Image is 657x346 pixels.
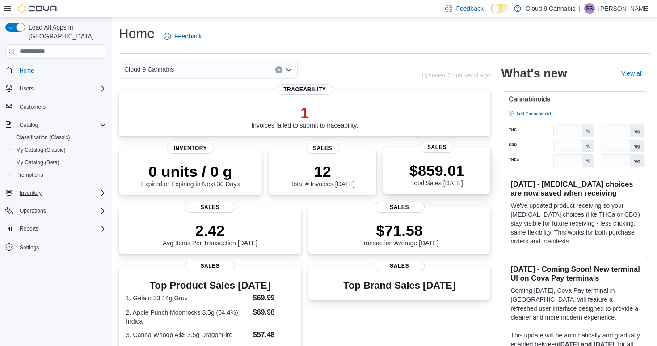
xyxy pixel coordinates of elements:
[126,280,294,291] h3: Top Product Sales [DATE]
[16,146,66,154] span: My Catalog (Classic)
[360,222,439,247] div: Transaction Average [DATE]
[16,83,37,94] button: Users
[167,143,215,154] span: Inventory
[160,27,205,45] a: Feedback
[13,157,106,168] span: My Catalog (Beta)
[5,60,106,277] nav: Complex example
[163,222,257,239] p: 2.42
[2,100,110,113] button: Customers
[9,156,110,169] button: My Catalog (Beta)
[375,261,425,271] span: Sales
[13,145,69,155] a: My Catalog (Classic)
[409,162,464,179] p: $859.01
[276,84,333,95] span: Traceability
[163,222,257,247] div: Avg Items Per Transaction [DATE]
[9,169,110,181] button: Promotions
[16,242,42,253] a: Settings
[16,223,106,234] span: Reports
[13,132,106,143] span: Classification (Classic)
[119,25,155,43] h1: Home
[16,205,106,216] span: Operations
[20,207,46,214] span: Operations
[20,244,39,251] span: Settings
[2,64,110,77] button: Home
[409,162,464,187] div: Total Sales [DATE]
[141,162,240,180] p: 0 units / 0 g
[25,23,106,41] span: Load All Apps in [GEOGRAPHIC_DATA]
[2,187,110,199] button: Inventory
[491,4,510,13] input: Dark Mode
[584,3,595,14] div: Sarbjot Singh
[621,70,650,77] a: View allExternal link
[9,144,110,156] button: My Catalog (Classic)
[16,188,106,198] span: Inventory
[510,265,640,282] h3: [DATE] - Coming Soon! New terminal UI on Cova Pay terminals
[421,72,490,79] p: Updated 1 minute(s) ago
[20,67,34,74] span: Home
[501,66,567,81] h2: What's new
[16,102,49,112] a: Customers
[2,240,110,253] button: Settings
[16,205,50,216] button: Operations
[253,329,294,340] dd: $57.48
[185,202,235,213] span: Sales
[2,205,110,217] button: Operations
[16,65,38,76] a: Home
[510,179,640,197] h3: [DATE] - [MEDICAL_DATA] choices are now saved when receiving
[290,162,354,188] div: Total # Invoices [DATE]
[13,170,47,180] a: Promotions
[510,286,640,322] p: Coming [DATE], Cova Pay terminal in [GEOGRAPHIC_DATA] will feature a refreshed user interface des...
[251,104,358,129] div: Invoices failed to submit to traceability.
[20,121,38,128] span: Catalog
[126,308,249,326] dt: 2. Apple Punch Moonrocks 3.5g (54.4%) Indica
[2,119,110,131] button: Catalog
[16,223,42,234] button: Reports
[124,64,174,75] span: Cloud 9 Cannabis
[644,71,650,77] svg: External link
[251,104,358,122] p: 1
[2,222,110,235] button: Reports
[16,101,106,112] span: Customers
[13,170,106,180] span: Promotions
[16,134,70,141] span: Classification (Classic)
[598,3,650,14] p: [PERSON_NAME]
[174,32,202,41] span: Feedback
[456,4,483,13] span: Feedback
[20,103,46,111] span: Customers
[306,143,339,154] span: Sales
[126,294,249,303] dt: 1. Gelato 33 14g Gruv
[13,132,74,143] a: Classification (Classic)
[20,189,42,196] span: Inventory
[16,188,45,198] button: Inventory
[16,159,59,166] span: My Catalog (Beta)
[13,145,106,155] span: My Catalog (Classic)
[18,4,58,13] img: Cova
[141,162,240,188] div: Expired or Expiring in Next 30 Days
[185,261,235,271] span: Sales
[510,201,640,246] p: We've updated product receiving so your [MEDICAL_DATA] choices (like THCa or CBG) stay visible fo...
[253,307,294,318] dd: $69.98
[16,241,106,252] span: Settings
[16,120,106,130] span: Catalog
[360,222,439,239] p: $71.58
[126,330,249,339] dt: 3. Canna Whoop A$$ 3.5g DragonFire
[16,171,43,179] span: Promotions
[16,83,106,94] span: Users
[586,3,593,14] span: SS
[285,66,292,73] button: Open list of options
[343,280,455,291] h3: Top Brand Sales [DATE]
[20,85,34,92] span: Users
[9,131,110,144] button: Classification (Classic)
[290,162,354,180] p: 12
[253,293,294,303] dd: $69.99
[420,142,454,153] span: Sales
[16,65,106,76] span: Home
[2,82,110,95] button: Users
[16,120,42,130] button: Catalog
[375,202,425,213] span: Sales
[526,3,575,14] p: Cloud 9 Cannabis
[579,3,581,14] p: |
[13,157,63,168] a: My Catalog (Beta)
[275,66,282,73] button: Clear input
